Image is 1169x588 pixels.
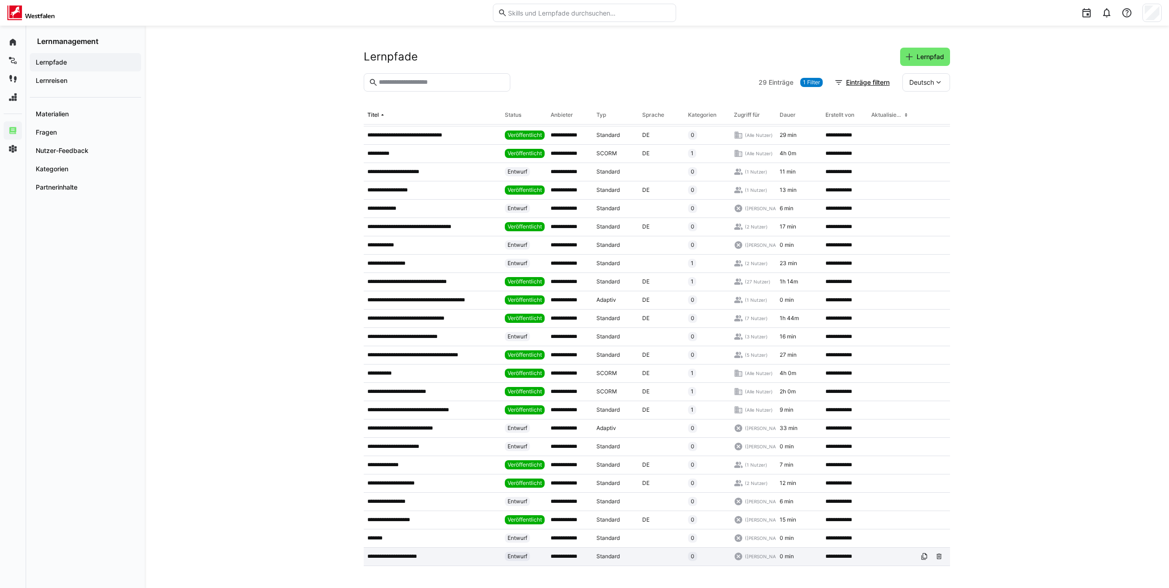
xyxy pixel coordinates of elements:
[780,241,794,249] span: 0 min
[745,388,773,395] span: (Alle Nutzer)
[769,78,793,87] span: Einträge
[691,278,694,285] span: 1
[508,333,527,340] span: Entwurf
[596,461,620,468] span: Standard
[780,315,799,322] span: 1h 44m
[803,79,820,86] span: 1 Filter
[508,186,542,194] span: Veröffentlicht
[745,333,768,340] span: (3 Nutzer)
[596,534,620,542] span: Standard
[691,241,694,249] span: 0
[780,111,796,119] div: Dauer
[508,315,542,322] span: Veröffentlicht
[745,352,768,358] span: (5 Nutzer)
[508,553,527,560] span: Entwurf
[745,462,767,468] span: (1 Nutzer)
[691,406,694,414] span: 1
[508,498,527,505] span: Entwurf
[508,388,542,395] span: Veröffentlicht
[780,370,796,377] span: 4h 0m
[508,443,527,450] span: Entwurf
[508,425,527,432] span: Entwurf
[691,534,694,542] span: 0
[825,111,854,119] div: Erstellt von
[508,534,527,542] span: Entwurf
[745,517,787,523] span: ([PERSON_NAME])
[830,73,896,92] button: Einträge filtern
[642,131,650,139] span: DE
[596,131,620,139] span: Standard
[505,111,521,119] div: Status
[642,186,650,194] span: DE
[745,278,770,285] span: (27 Nutzer)
[745,169,767,175] span: (1 Nutzer)
[642,406,650,414] span: DE
[508,296,542,304] span: Veröffentlicht
[691,388,694,395] span: 1
[745,370,773,376] span: (Alle Nutzer)
[745,535,787,541] span: ([PERSON_NAME])
[642,461,650,468] span: DE
[734,111,760,119] div: Zugriff für
[691,315,694,322] span: 0
[596,388,617,395] span: SCORM
[691,443,694,450] span: 0
[691,370,694,377] span: 1
[780,186,797,194] span: 13 min
[508,131,542,139] span: Veröffentlicht
[508,205,527,212] span: Entwurf
[780,278,798,285] span: 1h 14m
[364,50,418,64] h2: Lernpfade
[551,111,573,119] div: Anbieter
[745,553,787,560] span: ([PERSON_NAME])
[596,370,617,377] span: SCORM
[780,479,796,487] span: 12 min
[780,443,794,450] span: 0 min
[596,425,616,432] span: Adaptiv
[780,351,797,359] span: 27 min
[508,150,542,157] span: Veröffentlicht
[691,131,694,139] span: 0
[508,278,542,285] span: Veröffentlicht
[642,278,650,285] span: DE
[367,111,379,119] div: Titel
[596,296,616,304] span: Adaptiv
[691,425,694,432] span: 0
[871,111,902,119] div: Aktualisiert am
[508,461,542,468] span: Veröffentlicht
[845,78,891,87] span: Einträge filtern
[596,498,620,505] span: Standard
[780,205,793,212] span: 6 min
[596,351,620,359] span: Standard
[596,553,620,560] span: Standard
[642,150,650,157] span: DE
[780,388,796,395] span: 2h 0m
[596,479,620,487] span: Standard
[642,351,650,359] span: DE
[596,333,620,340] span: Standard
[688,111,716,119] div: Kategorien
[780,131,797,139] span: 29 min
[780,296,794,304] span: 0 min
[745,260,768,267] span: (2 Nutzer)
[691,516,694,523] span: 0
[642,223,650,230] span: DE
[691,553,694,560] span: 0
[780,553,794,560] span: 0 min
[508,223,542,230] span: Veröffentlicht
[780,260,797,267] span: 23 min
[596,205,620,212] span: Standard
[642,370,650,377] span: DE
[745,480,768,486] span: (2 Nutzer)
[780,516,796,523] span: 15 min
[691,260,694,267] span: 1
[745,407,773,413] span: (Alle Nutzer)
[691,498,694,505] span: 0
[642,296,650,304] span: DE
[596,111,606,119] div: Typ
[642,111,664,119] div: Sprache
[745,187,767,193] span: (1 Nutzer)
[642,516,650,523] span: DE
[691,296,694,304] span: 0
[780,425,798,432] span: 33 min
